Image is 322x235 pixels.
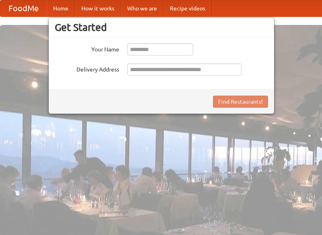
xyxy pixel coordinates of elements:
a: FoodMe [0,0,47,16]
h3: Get Started [55,21,268,33]
a: Recipe videos [163,0,212,16]
a: How it works [75,0,121,16]
a: Home [47,0,75,16]
a: Who we are [121,0,163,16]
label: Delivery Address [55,63,119,74]
button: Find Restaurants! [213,96,268,108]
label: Your Name [55,43,119,53]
